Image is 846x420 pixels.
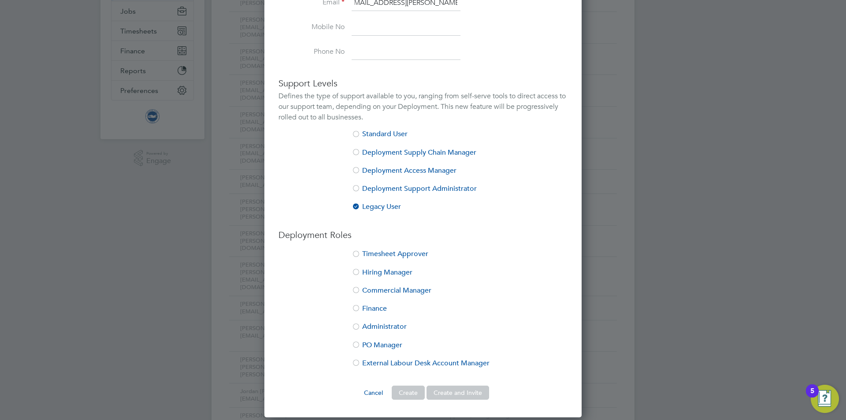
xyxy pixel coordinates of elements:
[278,166,568,184] li: Deployment Access Manager
[278,78,568,89] h3: Support Levels
[278,22,345,32] label: Mobile No
[278,148,568,166] li: Deployment Supply Chain Manager
[278,268,568,286] li: Hiring Manager
[278,229,568,241] h3: Deployment Roles
[392,386,425,400] button: Create
[278,359,568,377] li: External Labour Desk Account Manager
[278,47,345,56] label: Phone No
[278,91,568,123] div: Defines the type of support available to you, ranging from self-serve tools to direct access to o...
[427,386,489,400] button: Create and Invite
[811,385,839,413] button: Open Resource Center, 5 new notifications
[810,391,814,402] div: 5
[278,249,568,268] li: Timesheet Approver
[278,184,568,202] li: Deployment Support Administrator
[278,322,568,340] li: Administrator
[278,286,568,304] li: Commercial Manager
[278,341,568,359] li: PO Manager
[278,304,568,322] li: Finance
[357,386,390,400] button: Cancel
[278,202,568,212] li: Legacy User
[278,130,568,148] li: Standard User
